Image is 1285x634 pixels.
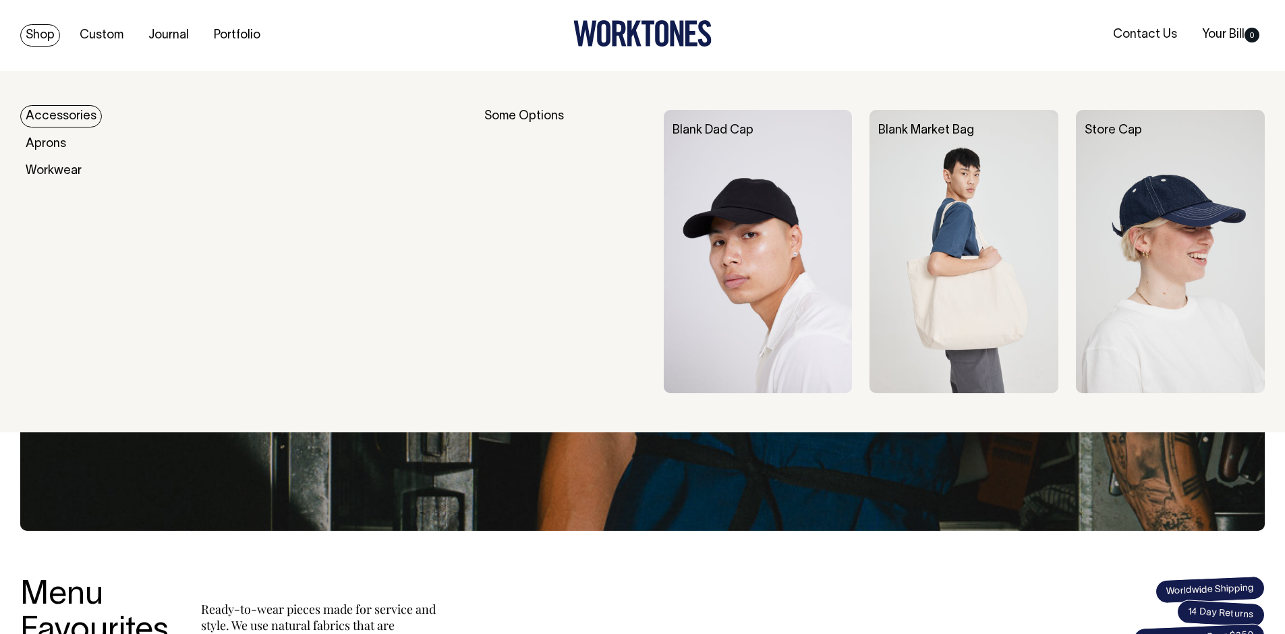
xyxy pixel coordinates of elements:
[1085,125,1142,136] a: Store Cap
[208,24,266,47] a: Portfolio
[1245,28,1259,42] span: 0
[484,110,646,393] div: Some Options
[878,125,974,136] a: Blank Market Bag
[664,110,853,393] img: Blank Dad Cap
[1197,24,1265,46] a: Your Bill0
[20,105,102,127] a: Accessories
[20,133,72,155] a: Aprons
[20,24,60,47] a: Shop
[869,110,1058,393] img: Blank Market Bag
[1176,600,1265,628] span: 14 Day Returns
[20,160,87,182] a: Workwear
[673,125,753,136] a: Blank Dad Cap
[1076,110,1265,393] img: Store Cap
[1155,575,1265,604] span: Worldwide Shipping
[74,24,129,47] a: Custom
[1108,24,1182,46] a: Contact Us
[143,24,194,47] a: Journal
